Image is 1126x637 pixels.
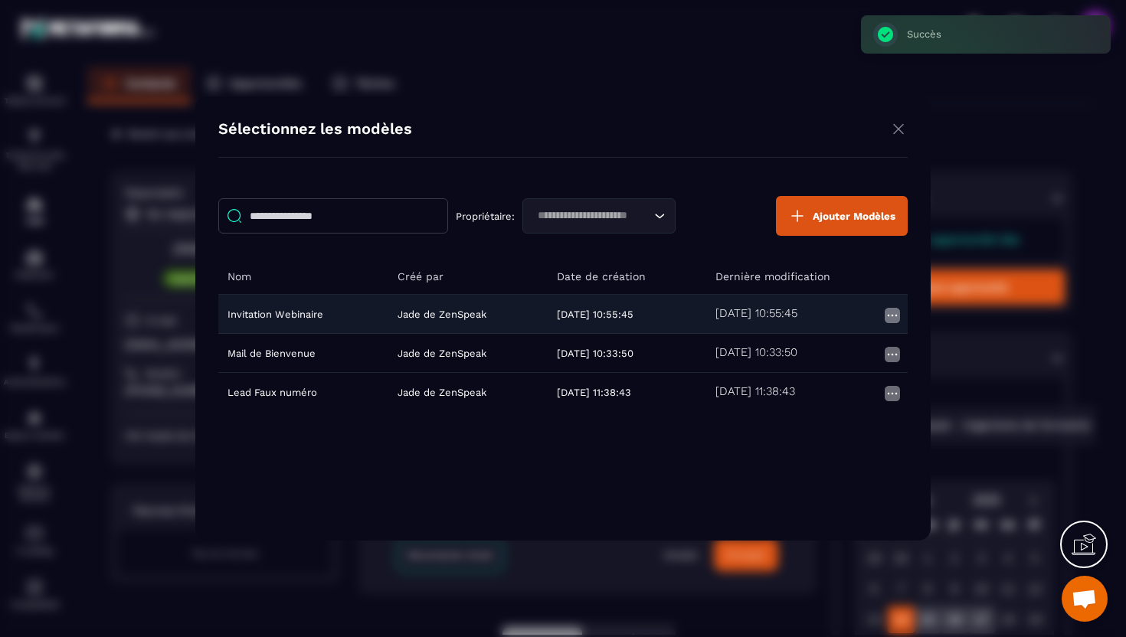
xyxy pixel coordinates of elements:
td: Jade de ZenSpeak [388,334,548,373]
td: Lead Faux numéro [218,373,388,412]
td: [DATE] 10:55:45 [548,295,707,334]
h5: [DATE] 10:55:45 [715,306,797,322]
span: Ajouter Modèles [813,211,895,222]
div: Ouvrir le chat [1062,576,1108,622]
p: Propriétaire: [456,211,515,222]
td: Invitation Webinaire [218,295,388,334]
td: Jade de ZenSpeak [388,373,548,412]
td: Mail de Bienvenue [218,334,388,373]
h4: Sélectionnez les modèles [218,119,412,142]
img: more icon [883,345,902,364]
th: Date de création [548,259,707,295]
img: more icon [883,306,902,325]
th: Nom [218,259,388,295]
h5: [DATE] 10:33:50 [715,345,797,361]
th: Dernière modification [706,259,908,295]
input: Search for option [532,207,650,224]
td: [DATE] 11:38:43 [548,373,707,412]
td: [DATE] 10:33:50 [548,334,707,373]
div: Search for option [522,198,676,234]
button: Ajouter Modèles [776,196,908,236]
td: Jade de ZenSpeak [388,295,548,334]
th: Créé par [388,259,548,295]
img: plus [788,207,807,225]
img: more icon [883,384,902,403]
h5: [DATE] 11:38:43 [715,384,795,400]
img: close [889,119,908,139]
